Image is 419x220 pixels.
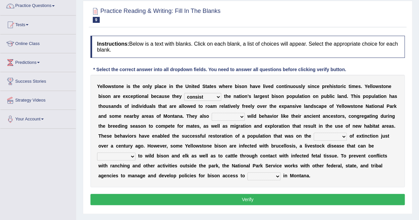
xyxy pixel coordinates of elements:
b: n [289,104,292,109]
b: b [327,94,330,99]
b: a [159,94,162,99]
b: t [198,104,200,109]
b: h [226,94,229,99]
b: e [324,104,327,109]
b: y [252,104,254,109]
b: l [183,104,184,109]
b: l [236,104,237,109]
b: n [188,84,191,89]
b: p [284,104,287,109]
b: b [98,94,101,99]
b: a [113,94,116,99]
b: n [311,84,314,89]
b: s [394,94,397,99]
b: r [243,104,245,109]
b: n [108,94,111,99]
b: e [230,84,232,89]
b: r [116,94,118,99]
b: n [341,94,344,99]
b: c [276,84,279,89]
b: o [257,104,260,109]
b: . [347,94,348,99]
b: h [250,84,253,89]
b: e [118,94,120,99]
span: 9 [93,17,100,23]
b: t [176,84,178,89]
b: i [138,104,140,109]
b: i [342,84,343,89]
b: Y [97,84,100,89]
b: a [159,84,161,89]
b: y [149,84,152,89]
b: o [139,94,142,99]
b: s [153,104,156,109]
b: e [389,84,392,89]
b: l [152,104,153,109]
b: s [119,104,122,109]
b: h [134,84,137,89]
b: o [184,104,187,109]
b: a [144,94,147,99]
b: r [219,104,221,109]
b: s [298,84,301,89]
b: u [371,94,374,99]
b: e [233,104,236,109]
b: i [131,104,133,109]
b: x [126,94,128,99]
b: p [292,94,295,99]
b: e [245,104,248,109]
b: l [102,84,104,89]
b: y [302,84,305,89]
b: t [98,104,100,109]
b: o [293,84,296,89]
b: h [353,94,356,99]
b: e [228,94,231,99]
a: Strategy Videos [0,91,76,108]
b: t [348,84,350,89]
b: e [174,104,176,109]
b: e [221,104,224,109]
b: t [336,84,338,89]
b: a [319,104,321,109]
b: i [356,94,358,99]
b: a [207,84,210,89]
b: a [305,104,308,109]
b: i [295,104,296,109]
b: i [137,94,139,99]
b: h [177,84,180,89]
b: e [177,94,179,99]
b: o [381,94,384,99]
b: i [303,94,304,99]
b: f [242,104,244,109]
b: s [333,84,336,89]
b: n [386,84,389,89]
b: i [310,84,311,89]
b: v [139,104,142,109]
b: w [375,84,379,89]
b: r [205,104,207,109]
b: s [313,104,316,109]
b: o [142,84,145,89]
b: e [268,84,271,89]
b: p [321,104,324,109]
b: d [143,104,146,109]
b: t [133,84,134,89]
b: a [287,104,289,109]
b: f [332,104,334,109]
b: p [322,84,325,89]
b: n [307,94,310,99]
b: l [330,94,331,99]
b: a [236,94,239,99]
b: w [187,104,190,109]
b: p [133,94,136,99]
b: i [331,94,332,99]
b: i [350,84,351,89]
b: e [262,94,265,99]
b: u [106,104,109,109]
h2: Practice Reading & Writing: Fill In The Blanks [90,6,221,23]
b: . [361,84,362,89]
b: i [332,84,333,89]
b: n [287,84,290,89]
b: d [311,104,314,109]
b: e [137,84,140,89]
